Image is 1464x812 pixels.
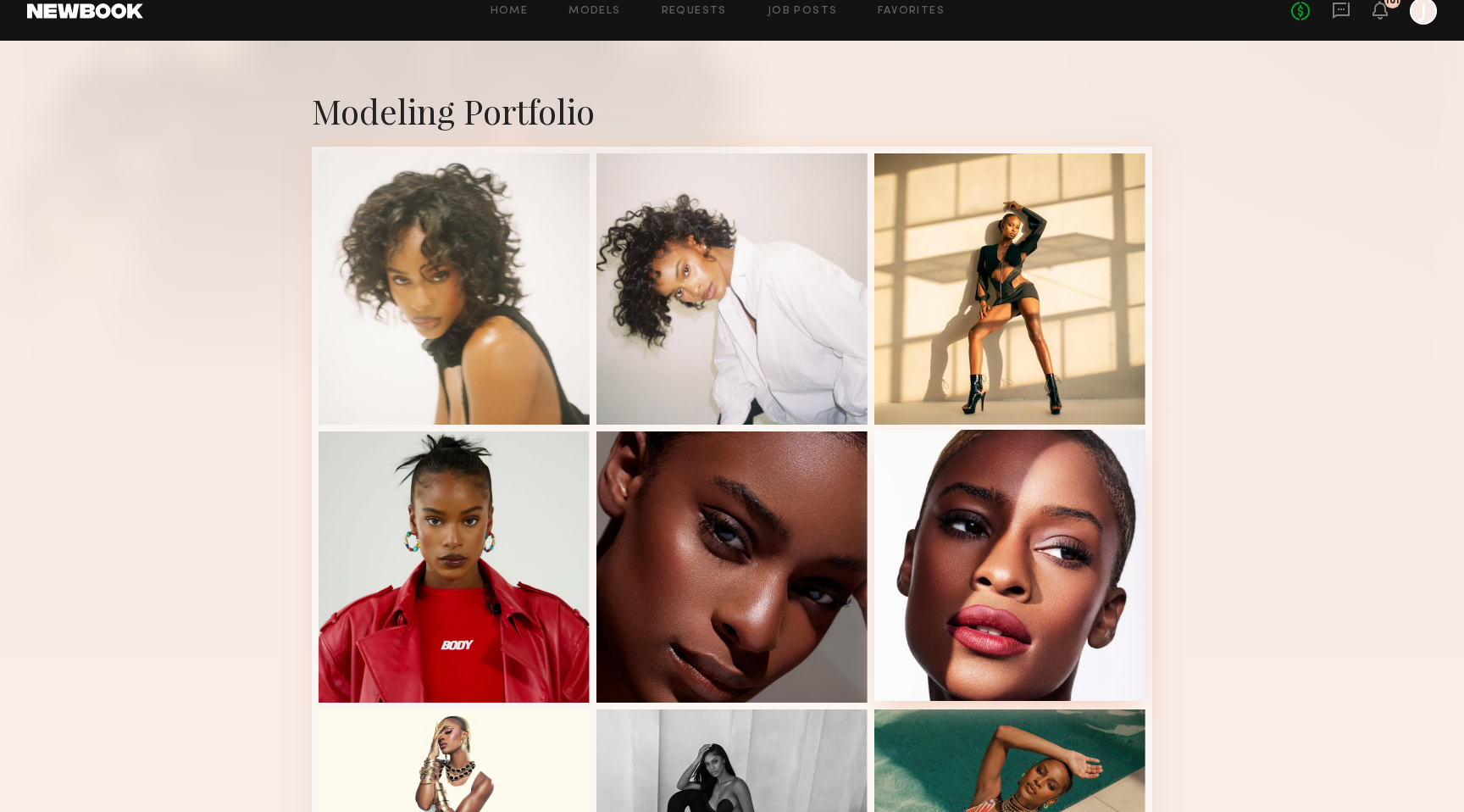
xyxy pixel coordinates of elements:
a: Favorites [878,6,945,17]
a: Home [491,6,529,17]
div: Modeling Portfolio [312,88,1152,133]
a: Requests [662,6,727,17]
a: Job Posts [768,6,838,17]
a: Models [568,6,620,17]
